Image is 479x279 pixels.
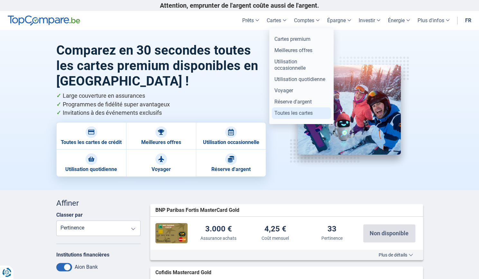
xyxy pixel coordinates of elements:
img: Toutes les cartes de crédit [88,129,95,135]
img: Utilisation quotidienne [88,156,95,162]
div: Affiner [56,198,141,209]
label: Aion Bank [75,264,98,270]
a: Voyager [272,85,331,96]
a: Plus d'infos [414,11,453,30]
p: Attention, emprunter de l'argent coûte aussi de l'argent. [56,2,423,9]
div: Pertinence [321,235,343,241]
a: Cartes premium [272,33,331,45]
button: Non disponible [363,224,415,242]
label: Institutions financières [56,252,109,258]
li: Invitations à des événements exclusifs [56,109,266,117]
a: Réserve d'argent [272,96,331,107]
span: Non disponible [370,230,409,236]
div: 3.000 € [205,225,232,234]
a: Utilisation occasionnelle Utilisation occasionnelle [196,122,266,149]
a: Énergie [384,11,414,30]
a: Meilleures offres [272,45,331,56]
img: Cartes Premium [298,65,401,155]
img: Voyager [158,156,164,162]
a: Épargne [323,11,355,30]
div: Coût mensuel [262,235,289,241]
a: Utilisation quotidienne Utilisation quotidienne [56,149,126,176]
a: Utilisation occasionnelle [272,56,331,73]
a: Meilleures offres Meilleures offres [126,122,196,149]
img: Réserve d'argent [228,156,234,162]
img: TopCompare [8,15,80,26]
div: 4,25 € [264,225,286,234]
a: Investir [355,11,384,30]
span: Cofidis Mastercard Gold [155,269,211,276]
a: Cartes [263,11,290,30]
button: Plus de détails [374,252,418,257]
li: Programmes de fidélité super avantageux [56,100,266,109]
span: BNP Paribas Fortis MasterCard Gold [155,207,239,214]
a: Toutes les cartes [272,107,331,119]
a: fr [461,11,475,30]
span: Plus de détails [379,253,413,257]
label: Classer par [56,212,83,218]
a: Voyager Voyager [126,149,196,176]
a: Prêts [238,11,263,30]
div: 33 [327,225,336,234]
h1: Comparez en 30 secondes toutes les cartes premium disponibles en [GEOGRAPHIC_DATA] ! [56,43,266,89]
a: Toutes les cartes de crédit Toutes les cartes de crédit [56,122,126,149]
img: Utilisation occasionnelle [228,129,234,135]
div: Assurance achats [200,235,236,241]
img: Meilleures offres [158,129,164,135]
a: Comptes [290,11,323,30]
li: Large couverture en assurances [56,92,266,100]
img: BNP Paribas Fortis [155,223,188,243]
a: Réserve d'argent Réserve d'argent [196,149,266,176]
a: Utilisation quotidienne [272,74,331,85]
